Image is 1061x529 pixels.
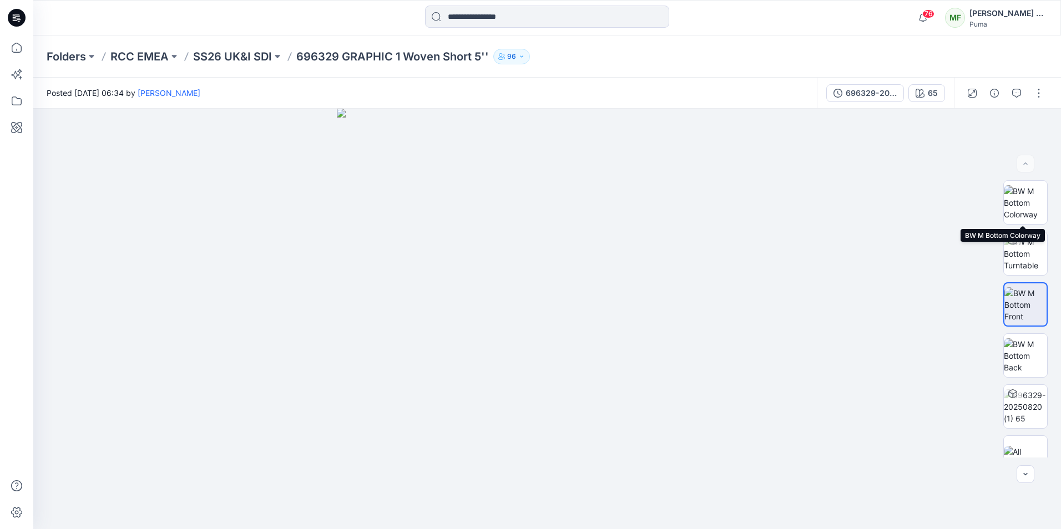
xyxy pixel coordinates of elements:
[193,49,272,64] a: SS26 UK&I SDI
[908,84,945,102] button: 65
[1004,446,1047,469] img: All colorways
[922,9,934,18] span: 76
[846,87,897,99] div: 696329-20250820 (1)
[969,7,1047,20] div: [PERSON_NAME] Falguere
[1004,338,1047,373] img: BW M Bottom Back
[110,49,169,64] a: RCC EMEA
[928,87,938,99] div: 65
[138,88,200,98] a: [PERSON_NAME]
[1004,236,1047,271] img: BW M Bottom Turntable
[826,84,904,102] button: 696329-20250820 (1)
[337,109,757,529] img: eyJhbGciOiJIUzI1NiIsImtpZCI6IjAiLCJzbHQiOiJzZXMiLCJ0eXAiOiJKV1QifQ.eyJkYXRhIjp7InR5cGUiOiJzdG9yYW...
[1004,185,1047,220] img: BW M Bottom Colorway
[296,49,489,64] p: 696329 GRAPHIC 1 Woven Short 5''
[47,87,200,99] span: Posted [DATE] 06:34 by
[47,49,86,64] a: Folders
[1004,287,1047,322] img: BW M Bottom Front
[507,50,516,63] p: 96
[493,49,530,64] button: 96
[945,8,965,28] div: MF
[1004,389,1047,424] img: 696329-20250820 (1) 65
[969,20,1047,28] div: Puma
[986,84,1003,102] button: Details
